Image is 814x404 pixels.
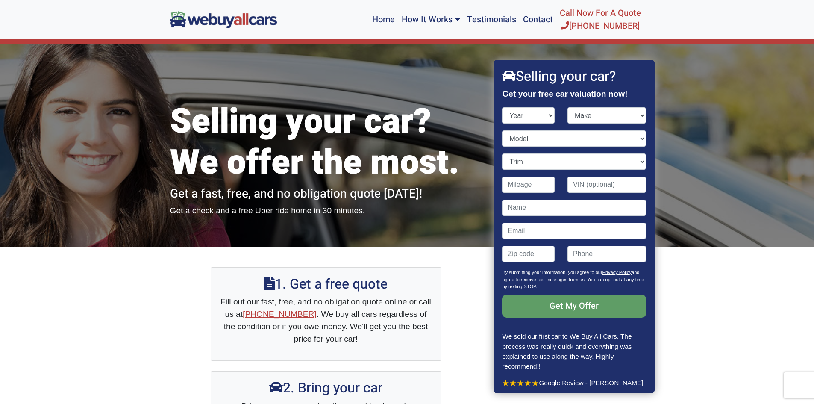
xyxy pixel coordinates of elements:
[503,89,628,98] strong: Get your free car valuation now!
[398,3,463,36] a: How It Works
[503,269,646,295] p: By submitting your information, you agree to our and agree to receive text messages from us. You ...
[567,177,646,193] input: VIN (optional)
[503,223,646,239] input: Email
[567,246,646,262] input: Phone
[556,3,644,36] a: Call Now For A Quote[PHONE_NUMBER]
[170,11,277,28] img: We Buy All Cars in NJ logo
[220,276,432,292] h2: 1. Get a free quote
[170,101,482,183] h1: Selling your car? We offer the most.
[503,295,646,318] input: Get My Offer
[503,331,646,371] p: We sold our first car to We Buy All Cars. The process was really quick and everything was explain...
[464,3,520,36] a: Testimonials
[369,3,398,36] a: Home
[243,310,317,318] a: [PHONE_NUMBER]
[170,205,482,217] p: Get a check and a free Uber ride home in 30 minutes.
[503,68,646,85] h2: Selling your car?
[503,200,646,216] input: Name
[503,378,646,388] p: Google Review - [PERSON_NAME]
[503,177,555,193] input: Mileage
[220,296,432,345] p: Fill out our fast, free, and no obligation quote online or call us at . We buy all cars regardles...
[220,380,432,396] h2: 2. Bring your car
[503,246,555,262] input: Zip code
[520,3,556,36] a: Contact
[602,270,632,275] a: Privacy Policy
[170,187,482,201] h2: Get a fast, free, and no obligation quote [DATE]!
[503,107,646,331] form: Contact form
